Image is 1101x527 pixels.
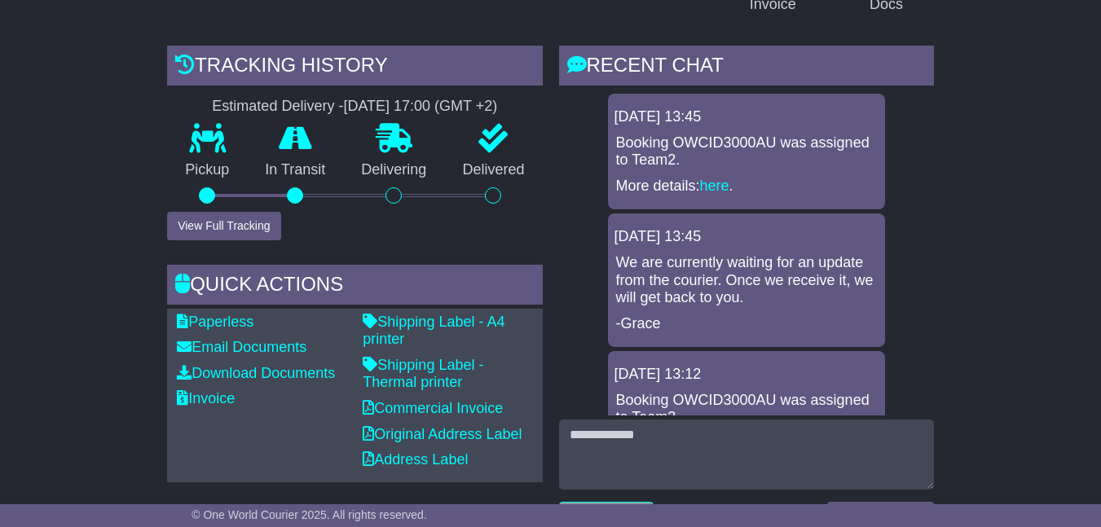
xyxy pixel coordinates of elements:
[167,161,247,179] p: Pickup
[614,366,879,384] div: [DATE] 13:12
[444,161,542,179] p: Delivered
[559,46,934,90] div: RECENT CHAT
[343,161,444,179] p: Delivering
[177,339,306,355] a: Email Documents
[192,508,427,521] span: © One World Courier 2025. All rights reserved.
[700,178,729,194] a: here
[247,161,343,179] p: In Transit
[343,98,497,116] div: [DATE] 17:00 (GMT +2)
[167,265,542,309] div: Quick Actions
[614,228,879,246] div: [DATE] 13:45
[616,178,877,195] p: More details: .
[363,451,468,468] a: Address Label
[363,357,483,391] a: Shipping Label - Thermal printer
[177,314,253,330] a: Paperless
[177,390,235,406] a: Invoice
[177,365,335,381] a: Download Documents
[167,46,542,90] div: Tracking history
[363,314,504,348] a: Shipping Label - A4 printer
[616,134,877,169] p: Booking OWCID3000AU was assigned to Team2.
[167,212,280,240] button: View Full Tracking
[614,108,879,126] div: [DATE] 13:45
[363,400,503,416] a: Commercial Invoice
[167,98,542,116] div: Estimated Delivery -
[616,392,877,427] p: Booking OWCID3000AU was assigned to Team2.
[616,315,877,333] p: -Grace
[616,254,877,307] p: We are currently waiting for an update from the courier. Once we receive it, we will get back to ...
[363,426,522,442] a: Original Address Label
